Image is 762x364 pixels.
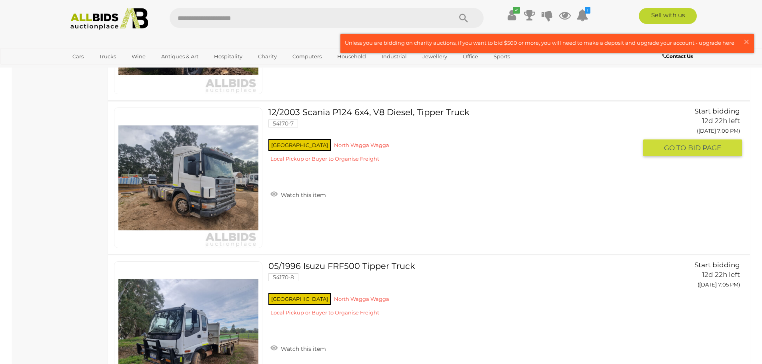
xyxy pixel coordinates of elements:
span: Start bidding [694,107,740,115]
a: Watch this item [268,188,328,200]
a: ✔ [506,8,518,22]
a: Office [458,50,483,63]
img: Allbids.com.au [66,8,153,30]
a: 05/1996 Isuzu FRF500 Tipper Truck 54170-8 [GEOGRAPHIC_DATA] North Wagga Wagga Local Pickup or Buy... [274,261,637,322]
a: Computers [287,50,327,63]
a: Contact Us [662,52,695,61]
a: Start bidding 12d 22h left ([DATE] 7:05 PM) [649,261,742,292]
a: Cars [67,50,89,63]
a: [GEOGRAPHIC_DATA] [67,63,134,76]
img: 54170-7a_ex.jpg [118,108,258,248]
a: Antiques & Art [156,50,204,63]
a: Jewellery [417,50,452,63]
button: GO TOBID PAGE [643,139,742,157]
a: Watch this item [268,342,328,354]
span: BID PAGE [688,143,721,153]
a: Household [332,50,371,63]
a: Start bidding 12d 22h left ([DATE] 7:00 PM) GO TOBID PAGE [649,107,742,157]
button: Search [444,8,484,28]
span: Watch this item [279,345,326,352]
span: × [743,34,750,50]
a: Industrial [376,50,412,63]
a: Sell with us [639,8,697,24]
span: Watch this item [279,191,326,199]
a: Hospitality [209,50,248,63]
a: Trucks [94,50,121,63]
span: Start bidding [694,261,740,269]
a: 12/2003 Scania P124 6x4, V8 Diesel, Tipper Truck 54170-7 [GEOGRAPHIC_DATA] North Wagga Wagga Loca... [274,107,637,168]
a: Sports [488,50,515,63]
b: Contact Us [662,53,693,59]
a: Charity [253,50,282,63]
i: 1 [585,7,590,14]
a: Wine [126,50,151,63]
a: 1 [576,8,588,22]
i: ✔ [513,7,520,14]
span: GO TO [664,143,688,153]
